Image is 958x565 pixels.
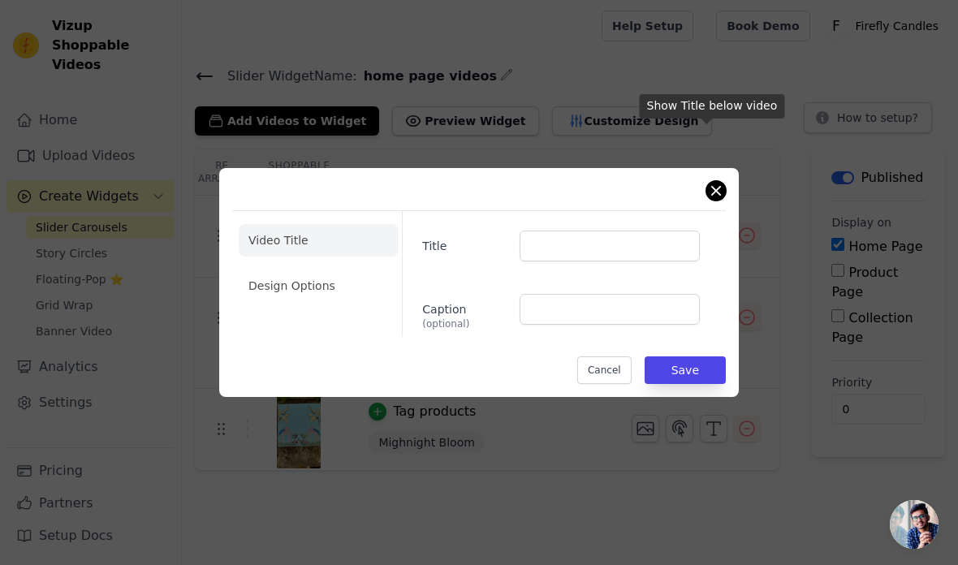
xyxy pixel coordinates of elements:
label: Title [422,231,506,254]
li: Design Options [239,270,399,302]
a: Open chat [890,500,939,549]
li: Video Title [239,224,399,257]
button: Save [645,356,726,384]
button: Cancel [577,356,632,384]
label: Caption [422,295,506,330]
button: Close modal [706,181,726,201]
span: (optional) [422,317,506,330]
